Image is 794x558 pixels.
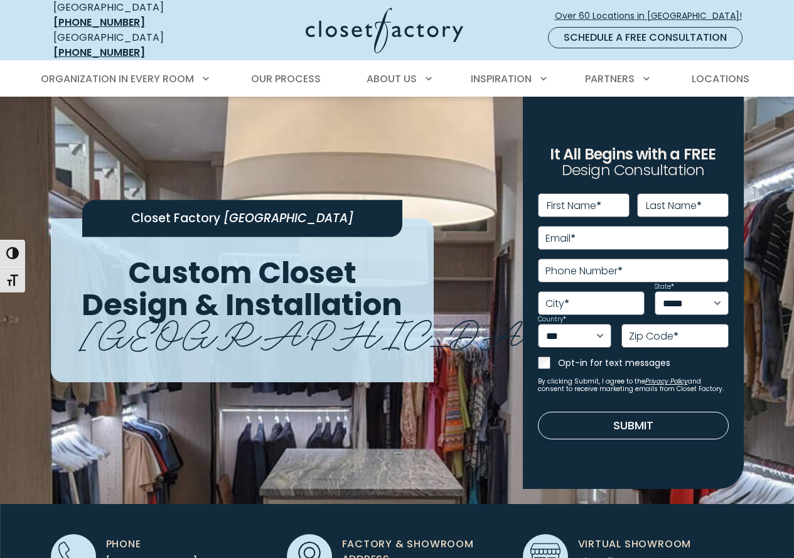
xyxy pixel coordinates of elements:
a: Privacy Policy [645,377,688,386]
label: Phone Number [545,266,623,276]
span: [GEOGRAPHIC_DATA] [80,302,616,359]
span: Over 60 Locations in [GEOGRAPHIC_DATA]! [555,9,752,23]
div: [GEOGRAPHIC_DATA] [53,30,207,60]
label: Last Name [646,201,702,211]
span: Closet Factory [131,210,220,227]
nav: Primary Menu [32,62,763,97]
span: Inspiration [471,72,532,86]
span: [GEOGRAPHIC_DATA] [223,210,353,227]
label: Zip Code [629,331,679,341]
span: Locations [692,72,749,86]
a: [PHONE_NUMBER] [53,45,145,60]
small: By clicking Submit, I agree to the and consent to receive marketing emails from Closet Factory. [538,378,729,393]
span: Our Process [251,72,321,86]
span: Phone [106,537,141,552]
span: Custom Closet Design & Installation [82,252,402,326]
img: Closet Factory Logo [306,8,463,53]
span: Virtual Showroom [578,537,692,552]
span: Organization in Every Room [41,72,194,86]
label: First Name [547,201,601,211]
button: Submit [538,412,729,439]
a: Schedule a Free Consultation [548,27,743,48]
label: State [655,284,674,290]
label: Email [545,233,576,244]
span: Design Consultation [562,160,705,181]
span: It All Begins with a FREE [550,144,716,164]
label: Country [538,316,566,323]
label: Opt-in for text messages [558,357,729,369]
span: Partners [585,72,635,86]
span: About Us [367,72,417,86]
a: [PHONE_NUMBER] [53,15,145,30]
label: City [545,299,569,309]
a: Over 60 Locations in [GEOGRAPHIC_DATA]! [554,5,753,27]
